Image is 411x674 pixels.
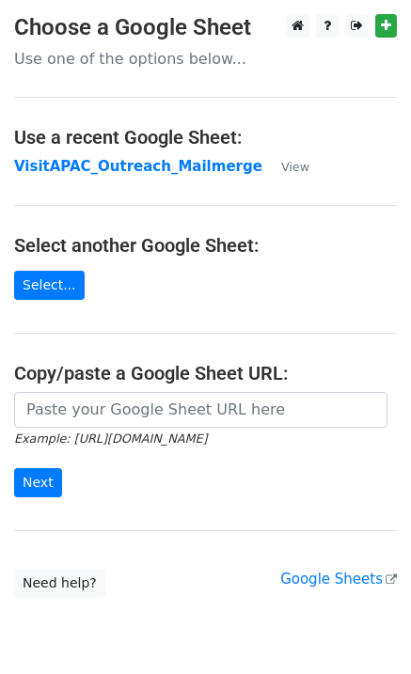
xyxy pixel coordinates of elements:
[14,126,397,149] h4: Use a recent Google Sheet:
[14,158,262,175] a: VisitAPAC_Outreach_Mailmerge
[14,14,397,41] h3: Choose a Google Sheet
[14,49,397,69] p: Use one of the options below...
[14,271,85,300] a: Select...
[14,234,397,257] h4: Select another Google Sheet:
[280,571,397,588] a: Google Sheets
[14,569,105,598] a: Need help?
[14,431,207,446] small: Example: [URL][DOMAIN_NAME]
[281,160,309,174] small: View
[262,158,309,175] a: View
[14,392,387,428] input: Paste your Google Sheet URL here
[14,468,62,497] input: Next
[14,362,397,384] h4: Copy/paste a Google Sheet URL:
